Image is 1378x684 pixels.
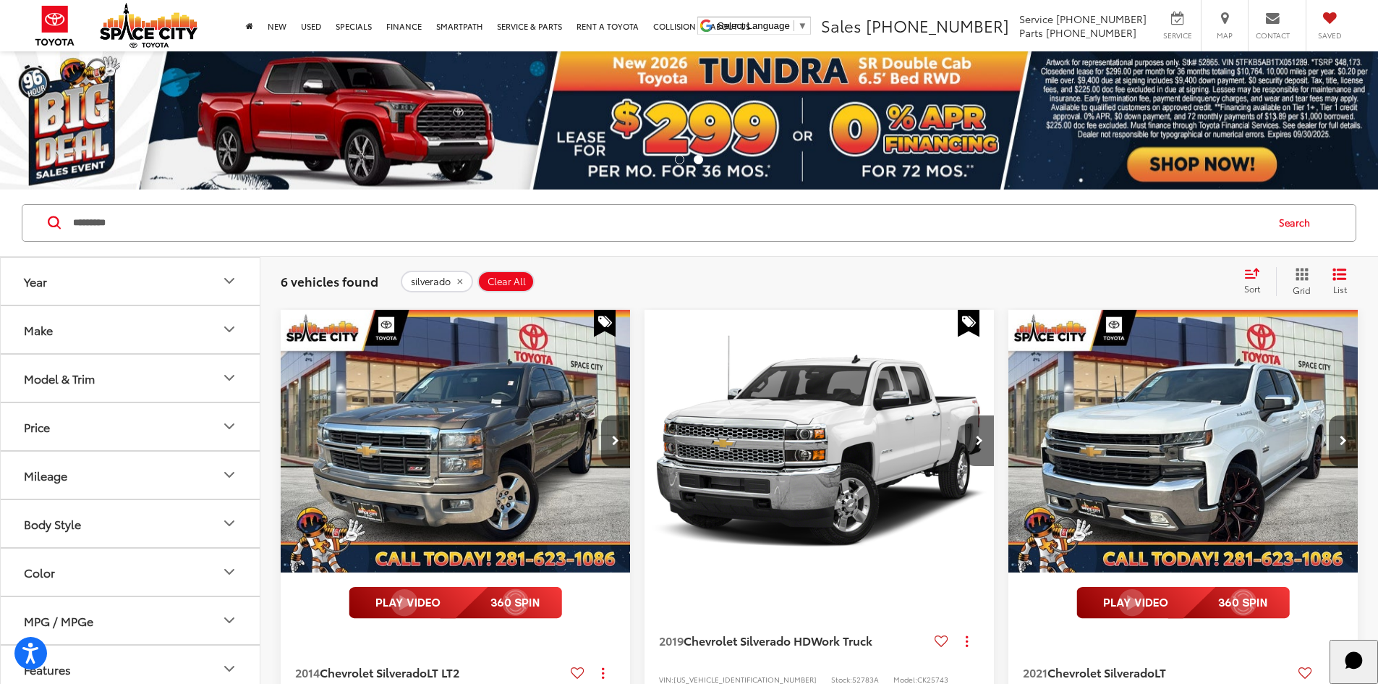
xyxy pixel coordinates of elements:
[958,310,979,337] span: Special
[24,274,47,288] div: Year
[221,418,238,435] div: Price
[1023,664,1293,680] a: 2021Chevrolet SilveradoLT
[1047,664,1154,680] span: Chevrolet Silverado
[221,321,238,338] div: Make
[221,612,238,629] div: MPG / MPGe
[644,310,995,574] img: 2019 Chevrolet Silverado HD Work Truck
[954,628,979,654] button: Actions
[1161,30,1194,41] span: Service
[602,667,604,679] span: dropdown dots
[644,310,995,573] a: 2019 Chevrolet Silverado HD Work Truck2019 Chevrolet Silverado HD Work Truck2019 Chevrolet Silver...
[821,14,862,37] span: Sales
[411,276,451,287] span: silverado
[1154,664,1166,680] span: LT
[1019,25,1043,40] span: Parts
[24,517,81,531] div: Body Style
[24,468,67,482] div: Mileage
[966,636,968,647] span: dropdown dots
[1,306,261,353] button: MakeMake
[1008,310,1359,573] div: 2021 Chevrolet Silverado LT 0
[1332,283,1347,295] span: List
[1329,415,1358,466] button: Next image
[811,632,872,649] span: Work Truck
[1293,284,1311,296] span: Grid
[477,271,535,292] button: Clear All
[100,3,197,48] img: Space City Toyota
[1322,267,1358,296] button: List View
[221,369,238,387] div: Model & Trim
[221,272,238,290] div: Year
[401,271,473,292] button: remove silverado
[24,565,55,579] div: Color
[24,420,50,434] div: Price
[1265,205,1331,241] button: Search
[295,664,565,680] a: 2014Chevrolet SilveradoLT LT2
[349,587,562,619] img: full motion video
[1,452,261,499] button: MileageMileage
[659,633,929,649] a: 2019Chevrolet Silverado HDWork Truck
[72,206,1265,240] input: Search by Make, Model, or Keyword
[488,276,526,287] span: Clear All
[320,664,427,680] span: Chevrolet Silverado
[1237,267,1276,296] button: Select sort value
[1,355,261,402] button: Model & TrimModel & Trim
[24,614,93,628] div: MPG / MPGe
[798,20,807,31] span: ▼
[644,310,995,573] div: 2019 Chevrolet Silverado HD Work Truck 0
[24,662,71,676] div: Features
[280,310,631,573] a: 2014 Chevrolet Silverado LT LT22014 Chevrolet Silverado LT LT22014 Chevrolet Silverado LT LT22014...
[1276,267,1322,296] button: Grid View
[684,632,811,649] span: Chevrolet Silverado HD
[594,310,616,337] span: Special
[718,20,790,31] span: Select Language
[1046,25,1136,40] span: [PHONE_NUMBER]
[24,371,95,385] div: Model & Trim
[281,272,378,290] span: 6 vehicles found
[659,632,684,649] span: 2019
[24,323,53,337] div: Make
[1314,30,1345,41] span: Saved
[221,466,238,484] div: Mileage
[1335,642,1373,680] svg: Start Chat
[1,500,261,547] button: Body StyleBody Style
[1008,310,1359,574] img: 2021 Chevrolet Silverado LT
[1023,664,1047,680] span: 2021
[1256,30,1290,41] span: Contact
[427,664,459,680] span: LT LT2
[1244,282,1260,295] span: Sort
[1209,30,1241,41] span: Map
[718,20,807,31] a: Select Language​
[1,597,261,644] button: MPG / MPGeMPG / MPGe
[1,549,261,596] button: ColorColor
[1076,587,1290,619] img: full motion video
[965,415,994,466] button: Next image
[1,258,261,305] button: YearYear
[221,660,238,677] div: Features
[866,14,1009,37] span: [PHONE_NUMBER]
[280,310,631,574] img: 2014 Chevrolet Silverado LT LT2
[1056,12,1147,26] span: [PHONE_NUMBER]
[601,415,630,466] button: Next image
[221,563,238,580] div: Color
[295,664,320,680] span: 2014
[1008,310,1359,573] a: 2021 Chevrolet Silverado LT2021 Chevrolet Silverado LT2021 Chevrolet Silverado LT2021 Chevrolet S...
[1019,12,1053,26] span: Service
[221,515,238,532] div: Body Style
[1,403,261,450] button: PricePrice
[280,310,631,573] div: 2014 Chevrolet Silverado LT LT2 0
